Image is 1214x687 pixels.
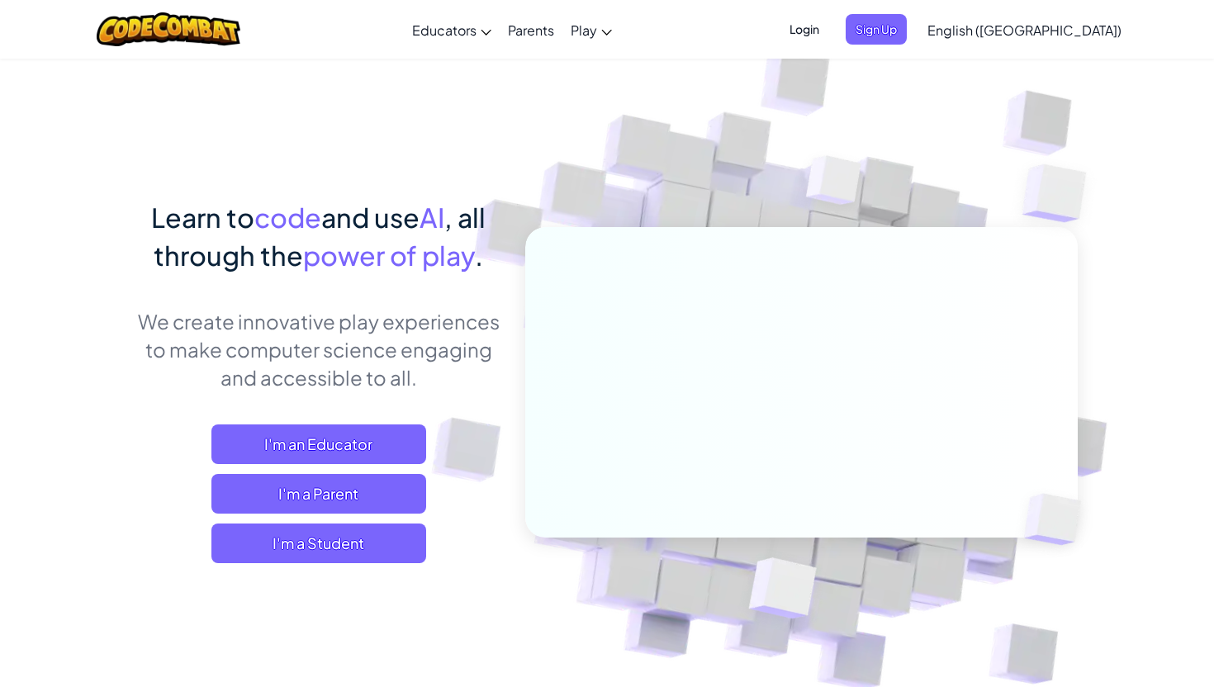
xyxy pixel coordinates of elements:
[136,307,500,391] p: We create innovative play experiences to make computer science engaging and accessible to all.
[412,21,477,39] span: Educators
[927,21,1122,39] span: English ([GEOGRAPHIC_DATA])
[404,7,500,52] a: Educators
[97,12,241,46] img: CodeCombat logo
[997,459,1121,580] img: Overlap cubes
[989,124,1132,263] img: Overlap cubes
[211,424,426,464] a: I'm an Educator
[475,239,483,272] span: .
[780,14,829,45] button: Login
[562,7,620,52] a: Play
[846,14,907,45] button: Sign Up
[303,239,475,272] span: power of play
[500,7,562,52] a: Parents
[571,21,597,39] span: Play
[321,201,420,234] span: and use
[775,123,894,246] img: Overlap cubes
[211,524,426,563] button: I'm a Student
[709,523,856,660] img: Overlap cubes
[151,201,254,234] span: Learn to
[420,201,444,234] span: AI
[919,7,1130,52] a: English ([GEOGRAPHIC_DATA])
[211,474,426,514] a: I'm a Parent
[254,201,321,234] span: code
